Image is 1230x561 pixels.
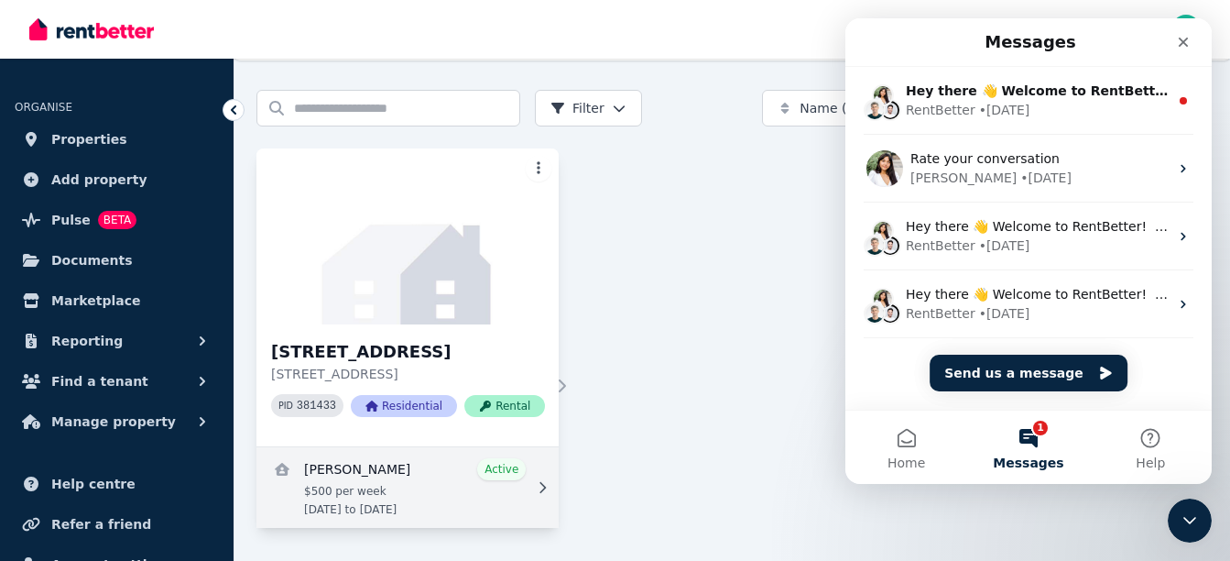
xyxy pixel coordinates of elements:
[42,438,80,451] span: Home
[51,209,91,231] span: Pulse
[60,201,1095,215] span: Hey there 👋 Welcome to RentBetter! On RentBetter, taking control and managing your property is ea...
[256,148,559,446] a: 9/18 San Francisco Ave, Coffs Harbour[STREET_ADDRESS][STREET_ADDRESS]PID 381433ResidentialRental
[464,395,545,417] span: Rental
[15,466,219,502] a: Help centre
[18,216,40,238] img: Jeremy avatar
[18,284,40,306] img: Jeremy avatar
[60,269,1095,283] span: Hey there 👋 Welcome to RentBetter! On RentBetter, taking control and managing your property is ea...
[21,132,58,169] img: Profile image for Rochelle
[278,401,293,411] small: PID
[15,121,219,158] a: Properties
[800,99,874,117] span: Name (A-Z)
[60,65,1226,80] span: Hey there 👋 Welcome to RentBetter! On RentBetter, taking control and managing your property is ea...
[65,150,171,170] div: [PERSON_NAME]
[51,411,176,433] span: Manage property
[51,249,133,271] span: Documents
[15,363,219,400] button: Find a tenant
[134,218,185,237] div: • [DATE]
[15,242,219,279] a: Documents
[51,128,127,150] span: Properties
[845,18,1212,484] iframe: Intercom live chat
[27,269,49,291] img: Rochelle avatar
[15,202,219,238] a: PulseBETA
[60,82,130,102] div: RentBetter
[60,218,130,237] div: RentBetter
[15,403,219,440] button: Manage property
[98,211,136,229] span: BETA
[526,156,551,181] button: More options
[15,161,219,198] a: Add property
[15,323,219,359] button: Reporting
[27,202,49,224] img: Rochelle avatar
[60,286,130,305] div: RentBetter
[51,290,140,312] span: Marketplace
[762,90,938,126] button: Name (A-Z)
[51,513,151,535] span: Refer a friend
[290,438,320,451] span: Help
[122,392,244,466] button: Messages
[550,99,604,117] span: Filter
[256,148,559,324] img: 9/18 San Francisco Ave, Coffs Harbour
[1171,15,1201,44] img: Avalene Giffin
[34,216,56,238] img: Earl avatar
[147,438,218,451] span: Messages
[271,365,545,383] p: [STREET_ADDRESS]
[15,101,72,114] span: ORGANISE
[535,90,642,126] button: Filter
[245,392,366,466] button: Help
[271,339,545,365] h3: [STREET_ADDRESS]
[297,400,336,412] code: 381433
[256,447,559,528] a: View details for Shradit Khand
[65,133,214,148] span: Rate your conversation
[15,282,219,319] a: Marketplace
[84,336,282,373] button: Send us a message
[51,330,123,352] span: Reporting
[51,473,136,495] span: Help centre
[1168,499,1212,543] iframe: Intercom live chat
[15,506,219,543] a: Refer a friend
[134,286,185,305] div: • [DATE]
[175,150,226,170] div: • [DATE]
[51,370,148,392] span: Find a tenant
[51,169,147,191] span: Add property
[34,284,56,306] img: Earl avatar
[351,395,457,417] span: Residential
[29,16,154,43] img: RentBetter
[134,82,185,102] div: • [DATE]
